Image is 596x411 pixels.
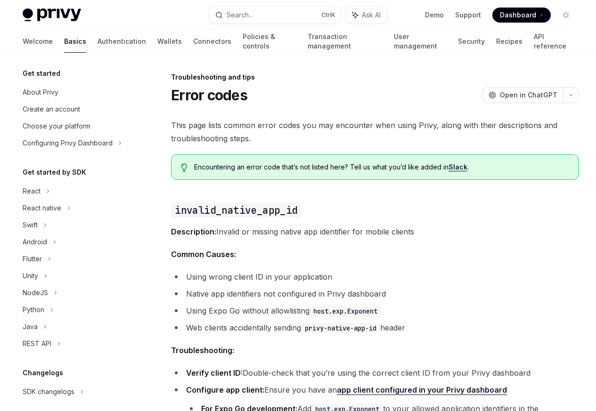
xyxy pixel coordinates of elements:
[171,287,579,300] li: Native app identifiers not configured in Privy dashboard
[425,10,444,20] a: Demo
[98,30,146,53] a: Authentication
[482,87,563,103] button: Open in ChatGPT
[449,163,467,171] a: Slack
[171,227,216,236] strong: Description:
[23,30,53,53] a: Welcome
[534,30,573,53] a: API reference
[193,30,231,53] a: Connectors
[301,323,380,333] code: privy-native-app-id
[171,270,579,283] li: Using wrong client ID in your application
[15,118,136,135] a: Choose your platform
[15,101,136,118] a: Create an account
[171,346,234,355] strong: Troubleshooting:
[157,30,182,53] a: Wallets
[23,104,80,115] div: Create an account
[171,321,579,334] li: Web clients accidentally sending header
[209,7,341,24] button: Search...CtrlK
[186,368,243,378] strong: Verify client ID:
[171,304,579,317] li: Using Expo Go without allowlisting
[171,87,247,104] h1: Error codes
[23,68,60,79] h5: Get started
[321,11,335,19] span: Ctrl K
[492,8,551,23] a: Dashboard
[23,304,44,315] div: Python
[455,10,481,20] a: Support
[171,366,579,379] li: Double-check that you’re using the correct client ID from your Privy dashboard
[171,250,236,259] strong: Common Causes:
[181,163,188,172] svg: Tip
[171,225,579,238] span: Invalid or missing native app identifier for mobile clients
[500,90,557,100] span: Open in ChatGPT
[186,385,264,395] strong: Configure app client:
[194,162,569,172] span: Encountering an error code that’s not listed here? Tell us what you’d like added in .
[171,119,579,145] span: This page lists common error codes you may encounter when using Privy, along with their descripti...
[23,287,48,298] div: NodeJS
[23,367,63,379] h5: Changelogs
[496,30,523,53] a: Recipes
[227,9,253,21] div: Search...
[23,202,61,214] div: React native
[23,185,41,197] div: React
[171,203,301,218] code: invalid_native_app_id
[394,30,447,53] a: User management
[15,84,136,101] a: About Privy
[346,7,387,24] button: Ask AI
[558,8,573,23] button: Toggle dark mode
[23,219,38,231] div: Swift
[458,30,485,53] a: Security
[23,87,58,98] div: About Privy
[337,385,507,395] a: app client configured in your Privy dashboard
[64,30,86,53] a: Basics
[308,30,382,53] a: Transaction management
[362,10,381,20] span: Ask AI
[23,137,113,149] div: Configuring Privy Dashboard
[23,270,38,282] div: Unity
[23,121,90,132] div: Choose your platform
[500,10,536,20] span: Dashboard
[23,386,74,397] div: SDK changelogs
[23,167,86,178] h5: Get started by SDK
[23,253,42,265] div: Flutter
[23,338,51,349] div: REST API
[171,73,579,82] div: Troubleshooting and tips
[23,8,81,22] img: light logo
[243,30,296,53] a: Policies & controls
[23,236,47,248] div: Android
[23,321,38,332] div: Java
[310,306,381,316] code: host.exp.Exponent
